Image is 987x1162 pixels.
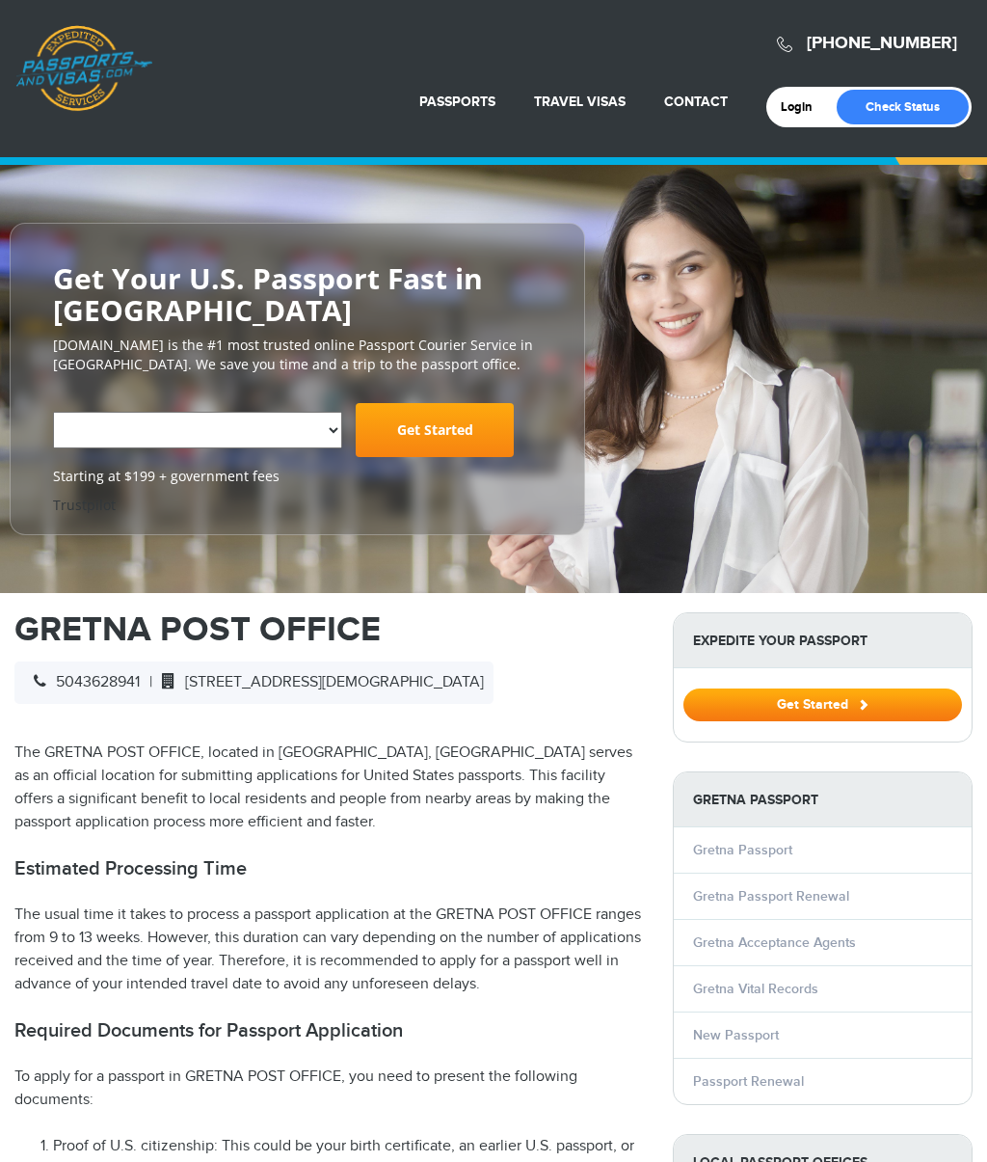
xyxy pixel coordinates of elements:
[15,25,152,112] a: Passports & [DOMAIN_NAME]
[14,742,644,834] p: The GRETNA POST OFFICE, located in [GEOGRAPHIC_DATA], [GEOGRAPHIC_DATA] serves as an official loc...
[24,673,140,691] span: 5043628941
[781,99,826,115] a: Login
[664,94,728,110] a: Contact
[53,336,542,374] p: [DOMAIN_NAME] is the #1 most trusted online Passport Courier Service in [GEOGRAPHIC_DATA]. We sav...
[152,673,484,691] span: [STREET_ADDRESS][DEMOGRAPHIC_DATA]
[356,403,514,457] a: Get Started
[807,33,957,54] a: [PHONE_NUMBER]
[419,94,495,110] a: Passports
[14,1066,644,1112] p: To apply for a passport in GRETNA POST OFFICE, you need to present the following documents:
[693,888,849,905] a: Gretna Passport Renewal
[14,904,644,996] p: The usual time it takes to process a passport application at the GRETNA POST OFFICE ranges from 9...
[683,689,962,721] button: Get Started
[14,612,644,647] h1: GRETNA POST OFFICE
[674,772,972,827] strong: Gretna Passport
[14,662,493,704] div: |
[53,496,116,514] a: Trustpilot
[693,981,818,997] a: Gretna Vital Records
[14,857,644,880] h2: Estimated Processing Time
[674,613,972,668] strong: Expedite Your Passport
[693,934,856,951] a: Gretna Acceptance Agents
[693,1073,804,1090] a: Passport Renewal
[693,842,792,858] a: Gretna Passport
[693,1027,779,1043] a: New Passport
[837,90,969,124] a: Check Status
[534,94,626,110] a: Travel Visas
[53,262,542,326] h2: Get Your U.S. Passport Fast in [GEOGRAPHIC_DATA]
[683,696,962,712] a: Get Started
[14,1019,644,1042] h2: Required Documents for Passport Application
[53,467,542,486] span: Starting at $199 + government fees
